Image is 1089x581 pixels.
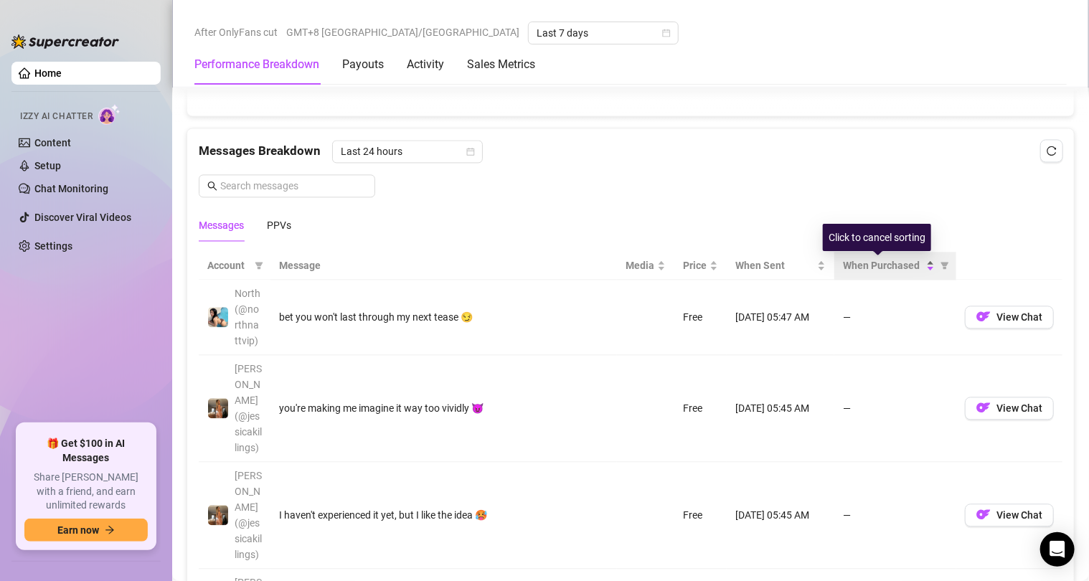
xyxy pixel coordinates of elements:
[537,22,670,44] span: Last 7 days
[834,355,956,462] td: —
[467,56,535,73] div: Sales Metrics
[267,217,291,233] div: PPVs
[940,261,949,270] span: filter
[662,29,671,37] span: calendar
[938,255,952,276] span: filter
[34,212,131,223] a: Discover Viral Videos
[98,104,121,125] img: AI Chatter
[207,181,217,191] span: search
[996,311,1042,323] span: View Chat
[199,217,244,233] div: Messages
[199,140,1062,163] div: Messages Breakdown
[34,67,62,79] a: Home
[834,252,956,280] th: When Purchased
[34,183,108,194] a: Chat Monitoring
[208,398,228,418] img: Jessica (@jessicakillings)
[341,141,474,162] span: Last 24 hours
[996,402,1042,414] span: View Chat
[34,240,72,252] a: Settings
[342,56,384,73] div: Payouts
[1040,532,1075,567] div: Open Intercom Messenger
[279,400,608,416] div: you're making me imagine it way too vividly 😈
[727,355,834,462] td: [DATE] 05:45 AM
[194,56,319,73] div: Performance Breakdown
[105,525,115,535] span: arrow-right
[286,22,519,43] span: GMT+8 [GEOGRAPHIC_DATA]/[GEOGRAPHIC_DATA]
[270,252,617,280] th: Message
[965,504,1054,526] button: OFView Chat
[976,507,991,521] img: OF
[674,252,727,280] th: Price
[57,524,99,536] span: Earn now
[735,258,814,273] span: When Sent
[1047,146,1057,156] span: reload
[24,471,148,513] span: Share [PERSON_NAME] with a friend, and earn unlimited rewards
[996,509,1042,521] span: View Chat
[965,512,1054,524] a: OFView Chat
[976,400,991,415] img: OF
[407,56,444,73] div: Activity
[24,437,148,465] span: 🎁 Get $100 in AI Messages
[220,178,367,194] input: Search messages
[834,280,956,355] td: —
[208,307,228,327] img: North (@northnattvip)
[965,405,1054,417] a: OFView Chat
[674,355,727,462] td: Free
[34,137,71,148] a: Content
[235,288,260,346] span: North (@northnattvip)
[617,252,674,280] th: Media
[843,258,923,273] span: When Purchased
[674,280,727,355] td: Free
[965,314,1054,326] a: OFView Chat
[976,309,991,323] img: OF
[279,309,608,325] div: bet you won't last through my next tease 😏
[683,258,707,273] span: Price
[279,507,608,523] div: I haven't experienced it yet, but I like the idea 🥵
[252,255,266,276] span: filter
[194,22,278,43] span: After OnlyFans cut
[965,306,1054,329] button: OFView Chat
[11,34,119,49] img: logo-BBDzfeDw.svg
[626,258,654,273] span: Media
[235,363,262,453] span: [PERSON_NAME] (@jessicakillings)
[255,261,263,270] span: filter
[823,224,931,251] div: Click to cancel sorting
[965,397,1054,420] button: OFView Chat
[20,110,93,123] span: Izzy AI Chatter
[34,160,61,171] a: Setup
[727,252,834,280] th: When Sent
[674,462,727,569] td: Free
[727,462,834,569] td: [DATE] 05:45 AM
[207,258,249,273] span: Account
[235,470,262,560] span: [PERSON_NAME] (@jessicakillings)
[727,280,834,355] td: [DATE] 05:47 AM
[208,505,228,525] img: Jessica (@jessicakillings)
[466,147,475,156] span: calendar
[24,519,148,542] button: Earn nowarrow-right
[834,462,956,569] td: —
